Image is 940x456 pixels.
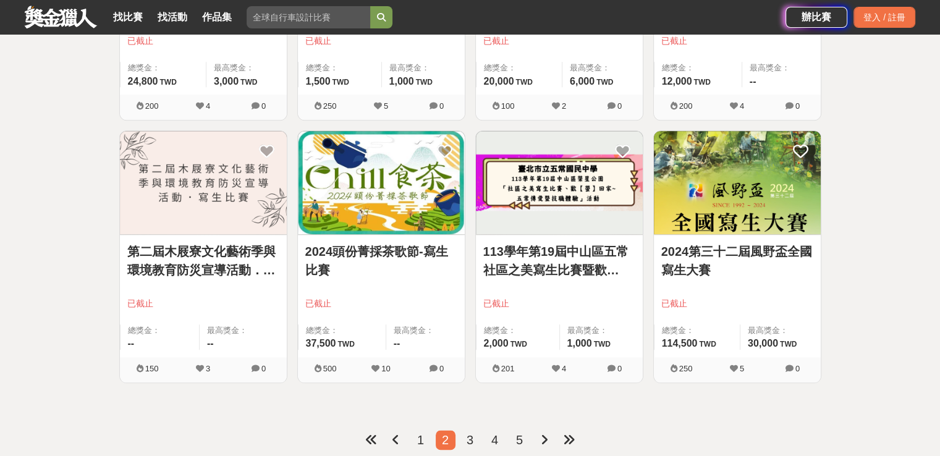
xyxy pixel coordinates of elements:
span: TWD [510,340,527,348]
span: 最高獎金： [750,62,813,74]
span: 0 [439,101,444,111]
span: 已截止 [305,297,457,310]
span: 總獎金： [128,62,198,74]
span: 4 [740,101,744,111]
a: Cover Image [298,131,465,235]
span: 6,000 [570,76,595,87]
span: 總獎金： [306,62,374,74]
span: 0 [795,101,800,111]
img: Cover Image [476,131,643,234]
span: 200 [679,101,693,111]
span: 最高獎金： [748,324,813,337]
span: -- [207,338,214,348]
span: 114,500 [662,338,698,348]
a: Cover Image [476,131,643,235]
span: 3,000 [214,76,239,87]
span: 0 [261,101,266,111]
span: 0 [617,101,622,111]
span: 總獎金： [484,324,552,337]
span: 已截止 [127,35,279,48]
span: 5 [516,433,523,447]
span: TWD [416,78,433,87]
img: Cover Image [120,131,287,234]
span: 總獎金： [128,324,192,337]
span: 1,000 [567,338,592,348]
span: 總獎金： [306,324,378,337]
span: -- [394,338,400,348]
span: 30,000 [748,338,778,348]
span: 0 [617,364,622,373]
span: TWD [332,78,349,87]
span: 總獎金： [484,62,554,74]
span: TWD [337,340,354,348]
a: 作品集 [197,9,237,26]
span: 最高獎金： [214,62,279,74]
a: Cover Image [120,131,287,235]
span: 總獎金： [662,324,732,337]
a: 113學年第19屆中山區五常社區之美寫生比賽暨歡『螢』回家五常傳愛 [483,242,635,279]
span: TWD [594,340,611,348]
span: 200 [145,101,159,111]
span: 250 [679,364,693,373]
span: 2 [442,433,449,447]
span: 已截止 [127,297,279,310]
span: TWD [240,78,257,87]
span: 2 [562,101,566,111]
span: 1,000 [389,76,414,87]
img: Cover Image [298,131,465,234]
span: 已截止 [305,35,457,48]
a: 2024第三十二屆風野盃全國寫生大賽 [661,242,813,279]
span: 最高獎金： [207,324,279,337]
input: 全球自行車設計比賽 [247,6,370,28]
span: 37,500 [306,338,336,348]
span: 500 [323,364,337,373]
a: 找比賽 [108,9,148,26]
span: 150 [145,364,159,373]
img: Cover Image [654,131,821,234]
a: 2024頭份菁採茶歌節-寫生比賽 [305,242,457,279]
span: TWD [515,78,532,87]
span: TWD [159,78,176,87]
span: 3 [467,433,473,447]
span: TWD [596,78,613,87]
span: 最高獎金： [567,324,635,337]
span: 100 [501,101,515,111]
a: 找活動 [153,9,192,26]
span: 1,500 [306,76,331,87]
a: Cover Image [654,131,821,235]
span: 0 [439,364,444,373]
span: 最高獎金： [570,62,635,74]
span: 201 [501,364,515,373]
span: 2,000 [484,338,509,348]
div: 登入 / 註冊 [853,7,915,28]
span: 20,000 [484,76,514,87]
span: TWD [693,78,710,87]
span: 0 [795,364,800,373]
span: 10 [381,364,390,373]
span: 已截止 [483,35,635,48]
span: 4 [491,433,498,447]
span: 已截止 [661,297,813,310]
span: TWD [780,340,797,348]
span: 24,800 [128,76,158,87]
span: 已截止 [483,297,635,310]
span: -- [750,76,756,87]
span: 1 [417,433,424,447]
span: 0 [261,364,266,373]
span: 4 [562,364,566,373]
span: 12,000 [662,76,692,87]
span: 5 [384,101,388,111]
span: 3 [206,364,210,373]
a: 辦比賽 [785,7,847,28]
span: 最高獎金： [394,324,457,337]
a: 第二屆木屐寮文化藝術季與環境教育防災宣導活動．寫生比賽 [127,242,279,279]
span: 總獎金： [662,62,734,74]
span: 已截止 [661,35,813,48]
span: -- [128,338,135,348]
span: TWD [699,340,716,348]
span: 最高獎金： [389,62,457,74]
span: 5 [740,364,744,373]
span: 250 [323,101,337,111]
span: 4 [206,101,210,111]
